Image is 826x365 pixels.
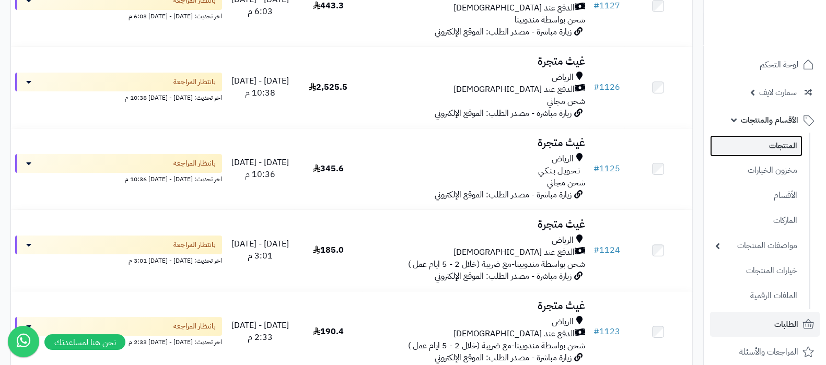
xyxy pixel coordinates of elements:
a: المراجعات والأسئلة [710,339,820,364]
div: اخر تحديث: [DATE] - [DATE] 6:03 م [15,10,222,21]
a: الطلبات [710,312,820,337]
a: #1124 [594,244,620,256]
span: [DATE] - [DATE] 2:33 م [231,319,289,344]
span: الدفع عند [DEMOGRAPHIC_DATA] [453,2,575,14]
a: مواصفات المنتجات [710,234,802,257]
h3: غيث متجرة [366,137,585,149]
span: 185.0 [313,244,344,256]
span: سمارت لايف [759,85,797,100]
span: زيارة مباشرة - مصدر الطلب: الموقع الإلكتروني [435,351,572,364]
span: # [594,81,599,93]
span: زيارة مباشرة - مصدر الطلب: الموقع الإلكتروني [435,107,572,120]
span: شحن مجاني [547,176,585,189]
span: زيارة مباشرة - مصدر الطلب: الموقع الإلكتروني [435,189,572,201]
span: شحن بواسطة مندوبينا-مع ضريبة (خلال 2 - 5 ايام عمل ) [408,339,585,352]
span: الرياض [552,72,574,84]
span: الطلبات [774,317,798,332]
span: [DATE] - [DATE] 3:01 م [231,238,289,262]
span: الدفع عند [DEMOGRAPHIC_DATA] [453,328,575,340]
a: #1126 [594,81,620,93]
span: # [594,325,599,338]
span: شحن بواسطة مندوبينا [515,14,585,26]
div: اخر تحديث: [DATE] - [DATE] 10:36 م [15,173,222,184]
a: #1123 [594,325,620,338]
span: [DATE] - [DATE] 10:36 م [231,156,289,181]
div: اخر تحديث: [DATE] - [DATE] 10:38 م [15,91,222,102]
img: logo-2.png [755,25,816,46]
span: المراجعات والأسئلة [739,345,798,359]
a: لوحة التحكم [710,52,820,77]
span: زيارة مباشرة - مصدر الطلب: الموقع الإلكتروني [435,270,572,282]
h3: غيث متجرة [366,218,585,230]
span: 190.4 [313,325,344,338]
a: المنتجات [710,135,802,157]
span: # [594,244,599,256]
span: بانتظار المراجعة [173,77,216,87]
span: # [594,162,599,175]
a: مخزون الخيارات [710,159,802,182]
span: شحن مجاني [547,95,585,108]
span: لوحة التحكم [760,57,798,72]
div: اخر تحديث: [DATE] - [DATE] 3:01 م [15,254,222,265]
h3: غيث متجرة [366,300,585,312]
span: بانتظار المراجعة [173,321,216,332]
span: الرياض [552,316,574,328]
span: بانتظار المراجعة [173,158,216,169]
a: الملفات الرقمية [710,285,802,307]
span: [DATE] - [DATE] 10:38 م [231,75,289,99]
span: الرياض [552,153,574,165]
span: بانتظار المراجعة [173,240,216,250]
a: الأقسام [710,184,802,207]
span: 2,525.5 [309,81,347,93]
a: الماركات [710,209,802,232]
span: الدفع عند [DEMOGRAPHIC_DATA] [453,246,575,258]
span: الرياض [552,234,574,246]
a: خيارات المنتجات [710,260,802,282]
h3: غيث متجرة [366,55,585,67]
span: تـحـويـل بـنـكـي [538,165,580,177]
span: 345.6 [313,162,344,175]
span: زيارة مباشرة - مصدر الطلب: الموقع الإلكتروني [435,26,572,38]
span: الدفع عند [DEMOGRAPHIC_DATA] [453,84,575,96]
span: شحن بواسطة مندوبينا-مع ضريبة (خلال 2 - 5 ايام عمل ) [408,258,585,270]
a: #1125 [594,162,620,175]
span: الأقسام والمنتجات [741,113,798,127]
